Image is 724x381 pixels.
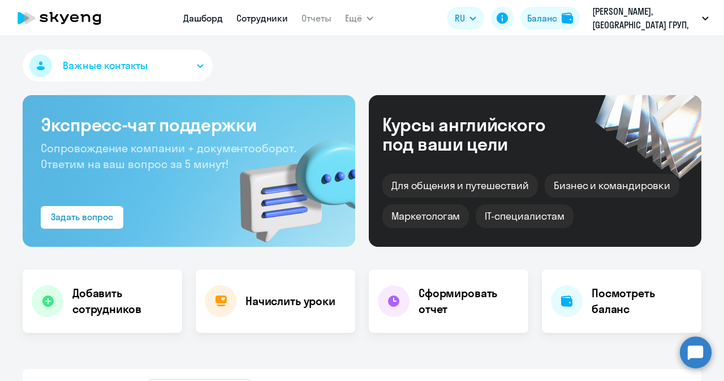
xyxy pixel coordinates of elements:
[245,293,335,309] h4: Начислить уроки
[447,7,484,29] button: RU
[592,285,692,317] h4: Посмотреть баланс
[455,11,465,25] span: RU
[382,174,538,198] div: Для общения и путешествий
[72,285,173,317] h4: Добавить сотрудников
[51,210,113,224] div: Задать вопрос
[41,206,123,229] button: Задать вопрос
[382,204,469,228] div: Маркетологам
[345,7,373,29] button: Ещё
[41,141,296,171] span: Сопровождение компании + документооборот. Ответим на ваш вопрос за 5 минут!
[592,5,697,32] p: [PERSON_NAME], [GEOGRAPHIC_DATA] ГРУП, ООО
[23,50,213,82] button: Важные контакты
[345,11,362,25] span: Ещё
[476,204,573,228] div: IT-специалистам
[63,58,148,73] span: Важные контакты
[520,7,580,29] button: Балансbalance
[236,12,288,24] a: Сотрудники
[419,285,519,317] h4: Сформировать отчет
[41,113,337,136] h3: Экспресс-чат поддержки
[382,115,576,153] div: Курсы английского под ваши цели
[301,12,331,24] a: Отчеты
[587,5,714,32] button: [PERSON_NAME], [GEOGRAPHIC_DATA] ГРУП, ООО
[527,11,557,25] div: Баланс
[545,174,679,198] div: Бизнес и командировки
[183,12,223,24] a: Дашборд
[223,119,355,247] img: bg-img
[562,12,573,24] img: balance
